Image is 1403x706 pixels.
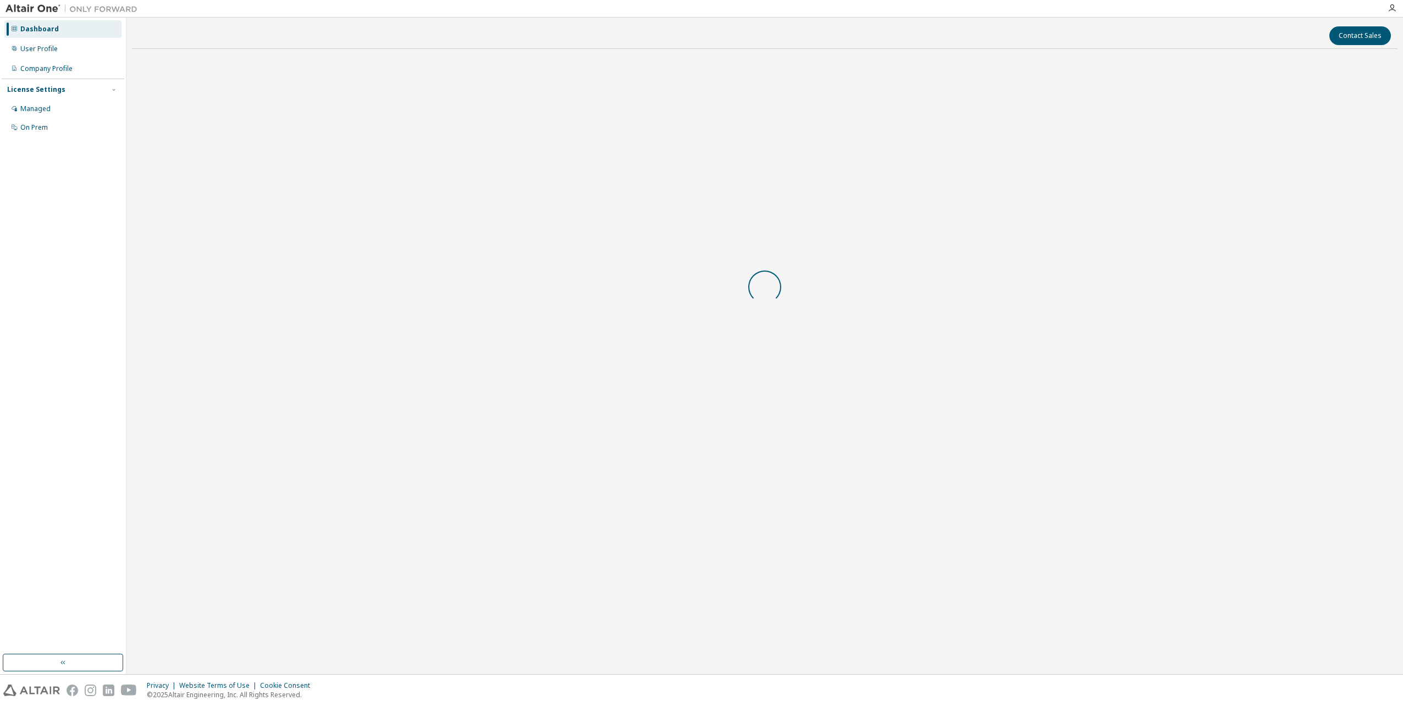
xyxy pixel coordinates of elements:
img: altair_logo.svg [3,685,60,696]
img: instagram.svg [85,685,96,696]
div: Website Terms of Use [179,681,260,690]
div: License Settings [7,85,65,94]
div: On Prem [20,123,48,132]
div: Cookie Consent [260,681,317,690]
img: facebook.svg [67,685,78,696]
div: Privacy [147,681,179,690]
div: Dashboard [20,25,59,34]
div: Managed [20,104,51,113]
p: © 2025 Altair Engineering, Inc. All Rights Reserved. [147,690,317,699]
div: User Profile [20,45,58,53]
img: linkedin.svg [103,685,114,696]
img: Altair One [5,3,143,14]
button: Contact Sales [1329,26,1391,45]
div: Company Profile [20,64,73,73]
img: youtube.svg [121,685,137,696]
